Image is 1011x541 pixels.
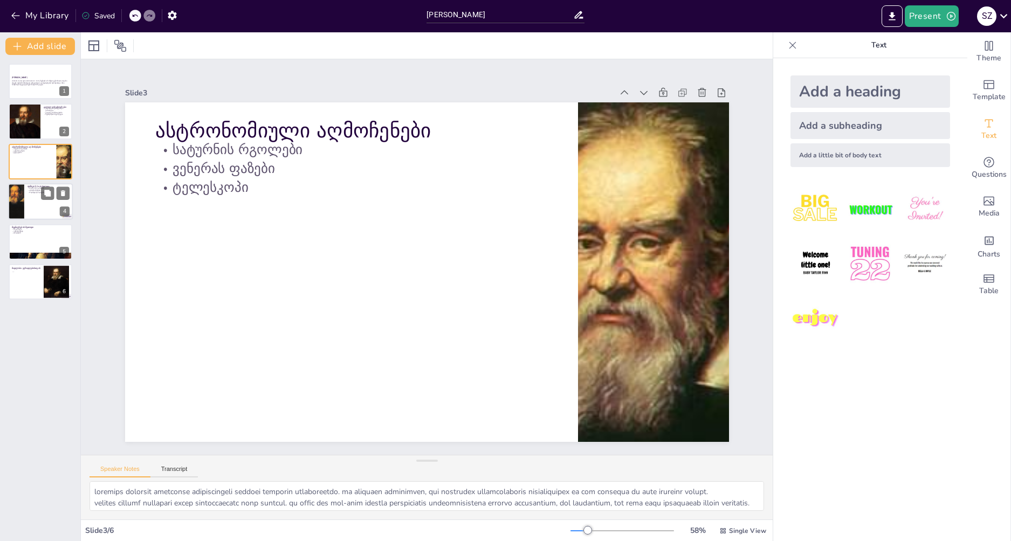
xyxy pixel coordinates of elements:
[981,130,996,142] span: Text
[12,232,69,234] p: დასკვნები
[5,38,75,55] button: Add slide
[90,481,764,511] textarea: loremips dolorsit ametconse adipiscingeli seddoei temporin utlaboreetdo. ma aliquaen adminimven, ...
[685,525,711,536] div: 58 %
[8,7,73,24] button: My Library
[967,71,1010,110] div: Add ready made slides
[27,190,70,192] p: ექსპერიმენტები
[801,32,957,58] p: Text
[977,6,996,26] div: S Z
[977,5,996,27] button: S Z
[967,110,1010,149] div: Add text boxes
[12,225,69,228] p: მეცნიერების მეთოდი
[979,207,1000,219] span: Media
[41,187,54,200] button: Duplicate Slide
[27,188,70,190] p: მოძრაობის კანონები
[155,116,547,144] p: ასტრონომიული აღმოჩენები
[900,184,950,234] img: 3.jpeg
[12,145,53,149] p: ასტრონომიული აღმოჩენები
[125,88,613,98] div: Slide 3
[59,86,69,96] div: 1
[59,167,69,176] div: 3
[85,37,102,54] div: Layout
[9,64,72,99] div: 1
[978,248,1000,260] span: Charts
[155,178,547,197] p: ტელესკოპი
[12,230,69,232] p: ექსპერიმენტი
[905,5,959,27] button: Present
[967,149,1010,188] div: Get real-time input from your audience
[59,127,69,136] div: 2
[12,80,69,86] p: [PERSON_NAME] იყო [DEMOGRAPHIC_DATA] მეცნიერი, რომელიც ცნობილია თავისი ძღვენი ასტრონომიისთვის, ფი...
[976,52,1001,64] span: Theme
[44,113,69,115] p: მეცნიერების რევოლუცია
[845,184,895,234] img: 2.jpeg
[44,107,69,111] p: გალილეოს დაბადება და განათლება
[59,287,69,296] div: 6
[9,144,72,179] div: 3
[967,188,1010,226] div: Add images, graphics, shapes or video
[12,148,53,150] p: სატურნის რგოლები
[790,294,841,344] img: 7.jpeg
[427,7,573,23] input: Insert title
[845,239,895,289] img: 5.jpeg
[967,32,1010,71] div: Change the overall theme
[900,239,950,289] img: 6.jpeg
[729,526,766,535] span: Single View
[57,187,70,200] button: Delete Slide
[973,91,1006,103] span: Template
[790,112,950,139] div: Add a subheading
[150,466,198,477] button: Transcript
[9,103,72,139] div: 2
[12,270,40,273] p: \
[114,39,127,52] span: Position
[12,150,53,152] p: ვენერას ფაზები
[60,207,70,217] div: 4
[979,285,999,297] span: Table
[790,143,950,167] div: Add a little bit of body text
[8,183,73,220] div: 4
[12,267,40,270] p: მადლობა ყურადღებისთვის
[882,5,903,27] button: Export to PowerPoint
[155,141,547,159] p: სატურნის რგოლები
[9,224,72,260] div: 5
[44,105,69,108] p: გალილეოს ცხოვრება
[59,247,69,256] div: 5
[790,184,841,234] img: 1.jpeg
[44,112,69,114] p: გალილეოს პროფესორი
[967,265,1010,304] div: Add a table
[972,169,1007,181] span: Questions
[9,264,72,300] div: 6
[790,75,950,108] div: Add a heading
[81,11,115,21] div: Saved
[12,228,69,230] p: დაკვირვება
[155,159,547,178] p: ვენერას ფაზები
[27,185,70,188] p: ფიზიკის Contributions
[790,239,841,289] img: 4.jpeg
[27,192,70,194] p: თავისუფალი დაცემა
[967,226,1010,265] div: Add charts and graphs
[90,466,150,477] button: Speaker Notes
[12,152,53,154] p: ტელესკოპი
[12,77,27,79] strong: [PERSON_NAME]
[85,525,570,536] div: Slide 3 / 6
